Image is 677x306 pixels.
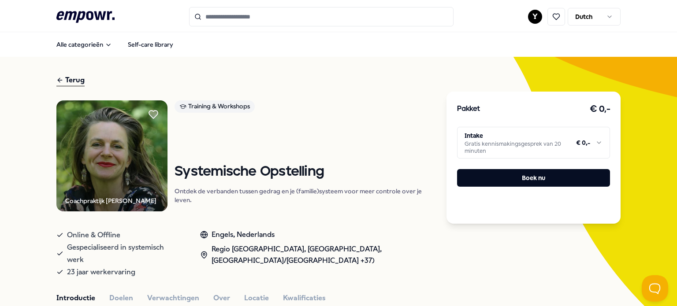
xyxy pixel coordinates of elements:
h1: Systemische Opstelling [175,164,432,180]
button: Over [213,292,230,304]
iframe: Help Scout Beacon - Open [642,275,668,302]
button: Alle categorieën [49,36,119,53]
div: Regio [GEOGRAPHIC_DATA], [GEOGRAPHIC_DATA], [GEOGRAPHIC_DATA]/[GEOGRAPHIC_DATA] +37) [200,243,433,266]
button: Boek nu [457,169,610,187]
nav: Main [49,36,180,53]
img: Product Image [56,100,167,211]
button: Doelen [109,292,133,304]
h3: Pakket [457,103,480,115]
a: Self-care library [121,36,180,53]
input: Search for products, categories or subcategories [189,7,454,26]
button: Introductie [56,292,95,304]
h3: € 0,- [590,102,610,116]
button: Y [528,10,542,24]
button: Verwachtingen [147,292,199,304]
div: Coachpraktijk [PERSON_NAME] [65,196,156,206]
div: Training & Workshops [175,100,255,113]
button: Locatie [244,292,269,304]
span: Gespecialiseerd in systemisch werk [67,241,182,266]
div: Engels, Nederlands [200,229,433,240]
span: Online & Offline [67,229,120,241]
a: Training & Workshops [175,100,432,116]
p: Ontdek de verbanden tussen gedrag en je (familie)systeem voor meer controle over je leven. [175,187,432,204]
button: Kwalificaties [283,292,326,304]
div: Terug [56,74,85,86]
span: 23 jaar werkervaring [67,266,135,278]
